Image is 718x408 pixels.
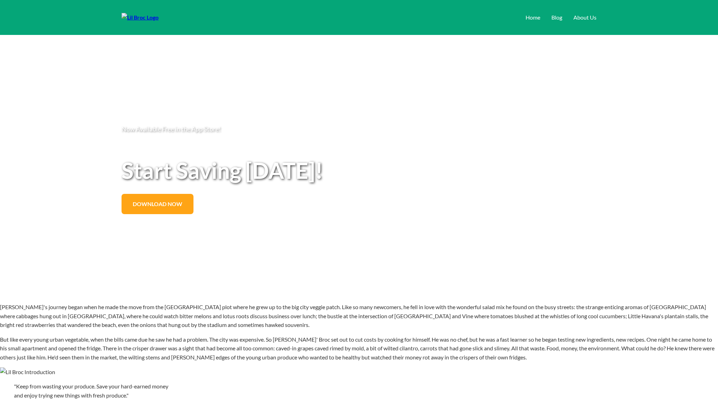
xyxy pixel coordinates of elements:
a: Home [526,14,540,21]
a: Blog [551,14,562,21]
img: Lil Broc Logo [122,13,159,22]
a: About Us [573,14,596,21]
p: Now Available Free in the App Store! [122,124,596,134]
h1: Start Saving [DATE]! [122,158,596,183]
a: Download Now [122,194,193,214]
p: "Keep from wasting your produce. Save your hard-earned money and enjoy trying new things with fre... [14,382,704,400]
